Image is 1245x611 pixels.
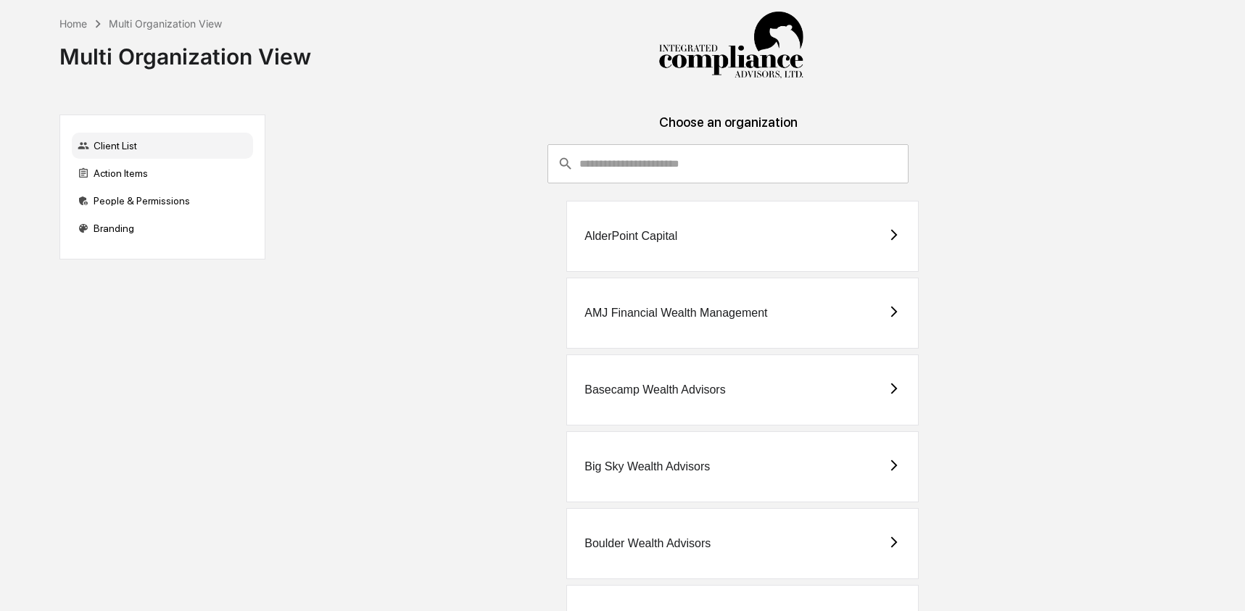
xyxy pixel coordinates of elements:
[584,307,767,320] div: AMJ Financial Wealth Management
[584,383,725,396] div: Basecamp Wealth Advisors
[547,144,909,183] div: consultant-dashboard__filter-organizations-search-bar
[658,12,803,80] img: Integrated Compliance Advisors
[15,17,26,28] div: 🔎
[59,17,87,30] div: Home
[584,537,711,550] div: Boulder Wealth Advisors
[109,17,222,30] div: Multi Organization View
[72,215,253,241] div: Branding
[584,230,677,243] div: AlderPoint Capital
[584,460,710,473] div: Big Sky Wealth Advisors
[59,32,311,70] div: Multi Organization View
[144,51,175,62] span: Pylon
[102,50,175,62] a: Powered byPylon
[72,188,253,214] div: People & Permissions
[277,115,1180,144] div: Choose an organization
[9,9,97,36] a: 🔎Data Lookup
[72,160,253,186] div: Action Items
[29,15,91,30] span: Data Lookup
[72,133,253,159] div: Client List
